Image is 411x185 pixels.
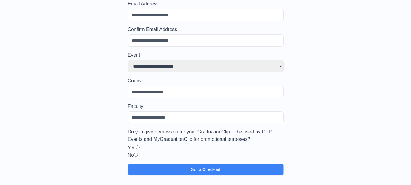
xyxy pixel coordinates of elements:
label: Course [128,77,284,84]
label: Do you give permission for your GraduationClip to be used by GFP Events and MyGraduationClip for ... [128,128,284,143]
label: Faculty [128,103,284,110]
label: Confirm Email Address [128,26,284,33]
label: Yes [128,145,136,150]
label: Event [128,52,284,59]
label: No [128,152,134,158]
button: Go to Checkout [128,164,284,175]
label: Email Address [128,0,284,8]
